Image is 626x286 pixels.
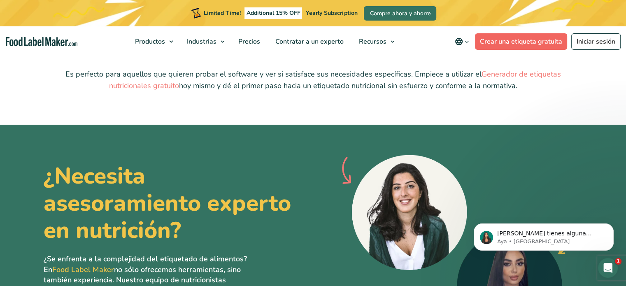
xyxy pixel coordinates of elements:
span: Additional 15% OFF [244,7,303,19]
a: Iniciar sesión [571,33,621,50]
a: Contratar a un experto [268,26,349,57]
a: Compre ahora y ahorre [364,6,436,21]
span: 1 [615,258,621,265]
span: Precios [236,37,261,46]
a: Crear una etiqueta gratuita [475,33,567,50]
a: Industrias [179,26,229,57]
span: Yearly Subscription [306,9,357,17]
span: Recursos [356,37,387,46]
span: Productos [133,37,166,46]
iframe: Intercom live chat [598,258,618,278]
span: Contratar a un experto [273,37,344,46]
h2: ¿Necesita asesoramiento experto en nutrición? [44,163,307,244]
a: Productos [128,26,177,57]
span: Limited Time! [204,9,241,17]
a: Precios [231,26,266,57]
a: Food Label Maker [52,265,114,274]
a: Recursos [351,26,399,57]
iframe: Intercom notifications mensaje [461,206,626,264]
p: Es perfecto para aquellos que quieren probar el software y ver si satisface sus necesidades espec... [64,68,562,92]
span: Industrias [184,37,217,46]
